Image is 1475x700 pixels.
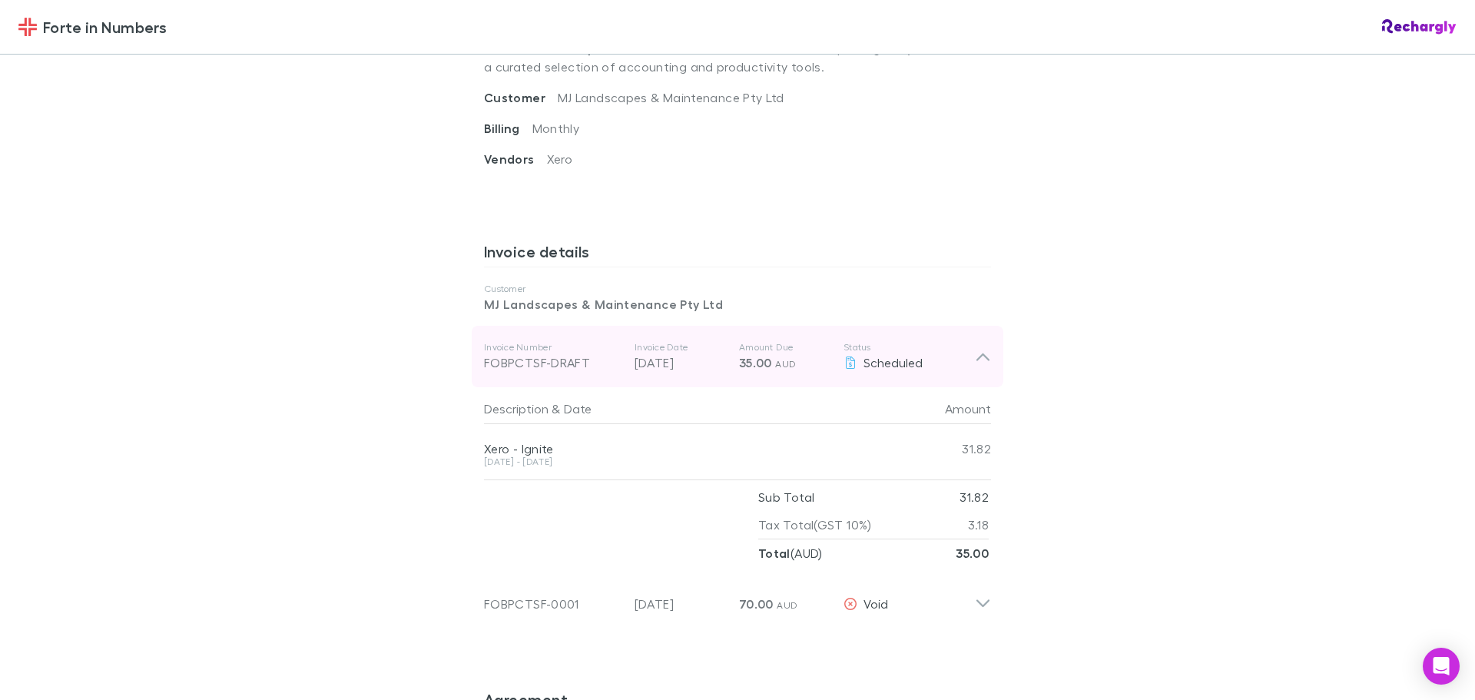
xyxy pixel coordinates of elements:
[484,341,622,353] p: Invoice Number
[758,539,823,567] p: ( AUD )
[758,546,791,561] strong: Total
[960,483,989,511] p: 31.82
[739,596,774,612] span: 70.00
[844,341,975,353] p: Status
[739,341,831,353] p: Amount Due
[863,596,888,611] span: Void
[564,393,592,424] button: Date
[1382,19,1457,35] img: Rechargly Logo
[484,457,899,466] div: [DATE] - [DATE]
[484,393,549,424] button: Description
[18,18,37,36] img: Forte in Numbers's Logo
[1423,648,1460,685] div: Open Intercom Messenger
[739,355,772,370] span: 35.00
[758,511,872,539] p: Tax Total (GST 10%)
[472,326,1003,387] div: Invoice NumberFOBPCTSF-DRAFTInvoice Date[DATE]Amount Due35.00 AUDStatusScheduled
[484,283,991,295] p: Customer
[863,355,923,370] span: Scheduled
[635,341,727,353] p: Invoice Date
[484,151,547,167] span: Vendors
[547,151,572,166] span: Xero
[484,242,991,267] h3: Invoice details
[558,90,784,105] span: MJ Landscapes & Maintenance Pty Ltd
[484,353,622,372] div: FOBPCTSF-DRAFT
[968,511,989,539] p: 3.18
[484,441,899,456] div: Xero - Ignite
[484,90,558,105] span: Customer
[777,599,797,611] span: AUD
[956,546,989,561] strong: 35.00
[472,567,1003,629] div: FOBPCTSF-0001[DATE]70.00 AUDVoid
[484,121,532,136] span: Billing
[635,595,727,613] p: [DATE]
[758,483,814,511] p: Sub Total
[484,595,622,613] div: FOBPCTSF-0001
[484,393,893,424] div: &
[532,121,580,135] span: Monthly
[484,27,991,88] p: . The software suite subscription gives you access to a curated selection of accounting and produ...
[899,424,991,473] div: 31.82
[635,353,727,372] p: [DATE]
[43,15,167,38] span: Forte in Numbers
[484,295,991,314] p: MJ Landscapes & Maintenance Pty Ltd
[775,358,796,370] span: AUD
